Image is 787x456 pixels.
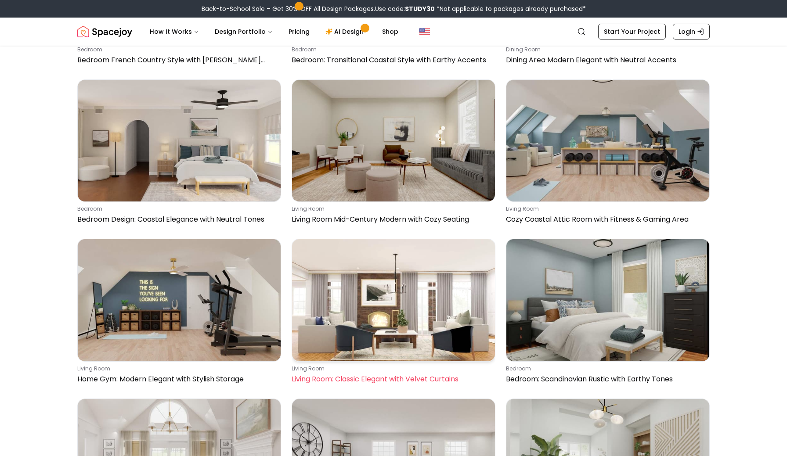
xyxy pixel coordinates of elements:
a: Spacejoy [77,23,132,40]
p: living room [77,365,278,372]
p: bedroom [292,46,492,53]
nav: Main [143,23,405,40]
a: Cozy Coastal Attic Room with Fitness & Gaming Arealiving roomCozy Coastal Attic Room with Fitness... [506,79,710,228]
a: Pricing [282,23,317,40]
img: Bedroom: Scandinavian Rustic with Earthy Tones [506,239,709,361]
img: Living Room Mid-Century Modern with Cozy Seating [292,80,495,201]
span: Use code: [375,4,435,13]
p: living room [292,365,492,372]
nav: Global [77,18,710,46]
b: STUDY30 [405,4,435,13]
img: Living Room: Classic Elegant with Velvet Curtains [292,239,495,361]
img: United States [419,26,430,37]
p: bedroom [506,365,706,372]
a: Home Gym: Modern Elegant with Stylish Storageliving roomHome Gym: Modern Elegant with Stylish Sto... [77,239,281,388]
p: living room [506,205,706,212]
p: Living Room: Classic Elegant with Velvet Curtains [292,374,492,384]
a: Shop [375,23,405,40]
a: Start Your Project [598,24,666,39]
p: Home Gym: Modern Elegant with Stylish Storage [77,374,278,384]
a: Bedroom: Scandinavian Rustic with Earthy TonesbedroomBedroom: Scandinavian Rustic with Earthy Tones [506,239,710,388]
img: Cozy Coastal Attic Room with Fitness & Gaming Area [506,80,709,201]
a: Living Room Mid-Century Modern with Cozy Seatingliving roomLiving Room Mid-Century Modern with Co... [292,79,495,228]
p: dining room [506,46,706,53]
p: Living Room Mid-Century Modern with Cozy Seating [292,214,492,225]
p: Bedroom Design: Coastal Elegance with Neutral Tones [77,214,278,225]
p: living room [292,205,492,212]
span: *Not applicable to packages already purchased* [435,4,586,13]
p: Dining Area Modern Elegant with Neutral Accents [506,55,706,65]
button: Design Portfolio [208,23,280,40]
img: Spacejoy Logo [77,23,132,40]
a: Living Room: Classic Elegant with Velvet Curtainsliving roomLiving Room: Classic Elegant with Vel... [292,239,495,388]
p: Bedroom: Transitional Coastal Style with Earthy Accents [292,55,492,65]
p: Cozy Coastal Attic Room with Fitness & Gaming Area [506,214,706,225]
a: AI Design [318,23,373,40]
a: Bedroom Design: Coastal Elegance with Neutral TonesbedroomBedroom Design: Coastal Elegance with N... [77,79,281,228]
p: Bedroom: Scandinavian Rustic with Earthy Tones [506,374,706,384]
p: bedroom [77,205,278,212]
a: Login [673,24,710,39]
p: Bedroom French Country Style with [PERSON_NAME] Accents [77,55,278,65]
img: Bedroom Design: Coastal Elegance with Neutral Tones [78,80,281,201]
img: Home Gym: Modern Elegant with Stylish Storage [78,239,281,361]
button: How It Works [143,23,206,40]
p: bedroom [77,46,278,53]
div: Back-to-School Sale – Get 30% OFF All Design Packages. [202,4,586,13]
